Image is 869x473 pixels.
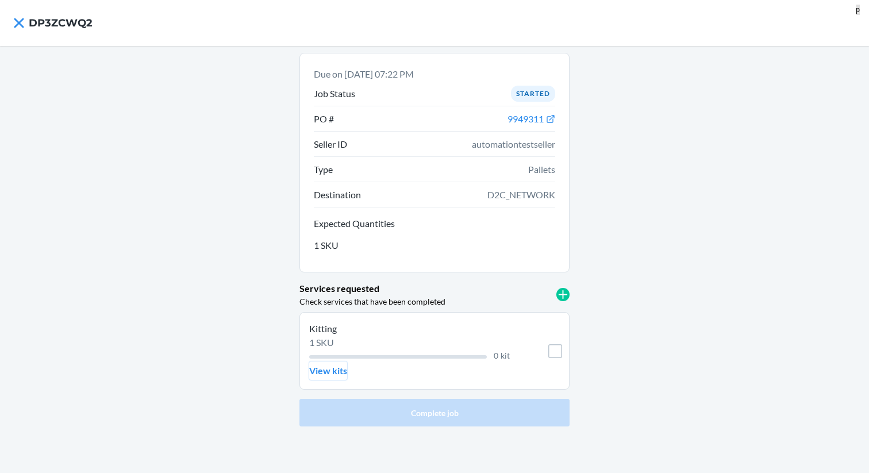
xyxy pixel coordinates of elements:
[309,362,347,380] button: View kits
[487,188,555,202] span: D2C_NETWORK
[299,295,445,307] p: Check services that have been completed
[309,364,347,378] p: View kits
[314,217,555,230] p: Expected Quantities
[528,163,555,176] span: Pallets
[507,114,555,124] a: 9949311
[511,86,555,102] div: Started
[494,351,498,360] span: 0
[507,113,544,124] span: 9949311
[314,239,339,252] p: 1 SKU
[314,112,334,126] p: PO #
[299,399,570,426] button: Complete job
[314,217,555,233] button: Expected Quantities
[314,67,555,81] p: Due on [DATE] 07:22 PM
[29,16,93,30] h4: DP3ZCWQ2
[472,137,555,151] span: automationtestseller
[314,137,347,151] p: Seller ID
[309,322,510,336] p: Kitting
[501,351,510,360] span: kit
[299,282,379,295] p: Services requested
[314,188,361,202] p: Destination
[309,336,334,349] p: 1 SKU
[314,163,333,176] p: Type
[314,87,355,101] p: Job Status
